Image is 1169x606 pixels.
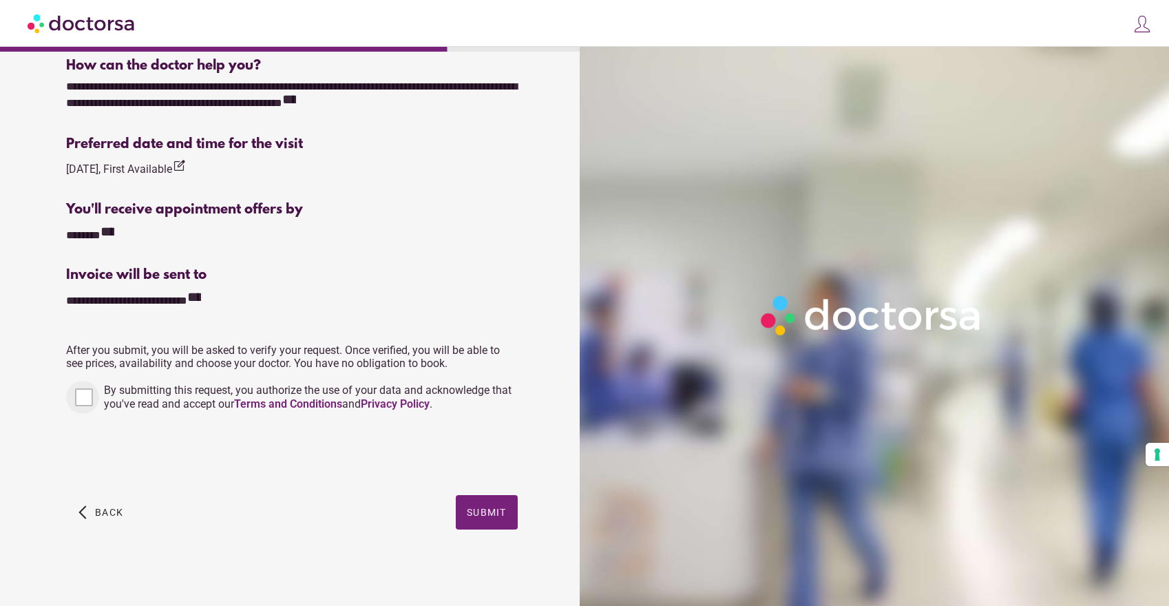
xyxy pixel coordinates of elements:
[66,159,186,178] div: [DATE], First Available
[1133,14,1152,34] img: icons8-customer-100.png
[755,289,989,342] img: Logo-Doctorsa-trans-White-partial-flat.png
[66,58,518,74] div: How can the doctor help you?
[361,397,430,410] a: Privacy Policy
[66,267,518,283] div: Invoice will be sent to
[172,159,186,173] i: edit_square
[73,495,129,530] button: arrow_back_ios Back
[66,344,518,370] p: After you submit, you will be asked to verify your request. Once verified, you will be able to se...
[456,495,518,530] button: Submit
[467,507,507,518] span: Submit
[28,8,136,39] img: Doctorsa.com
[66,428,275,481] iframe: reCAPTCHA
[1146,443,1169,466] button: Your consent preferences for tracking technologies
[234,397,342,410] a: Terms and Conditions
[95,507,123,518] span: Back
[66,136,518,152] div: Preferred date and time for the visit
[66,202,518,218] div: You'll receive appointment offers by
[104,384,512,410] span: By submitting this request, you authorize the use of your data and acknowledge that you've read a...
